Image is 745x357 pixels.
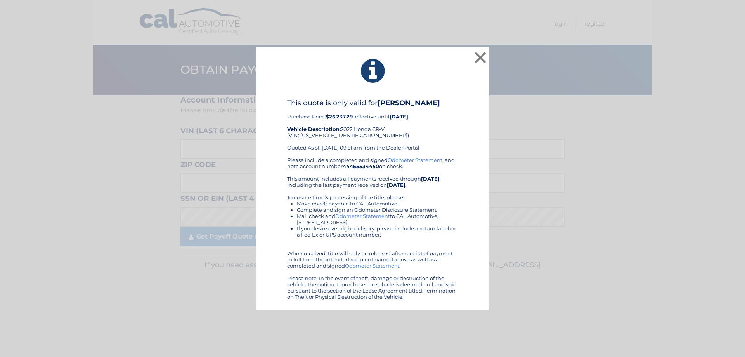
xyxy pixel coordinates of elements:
h4: This quote is only valid for [287,99,458,107]
b: [DATE] [387,182,405,188]
button: × [473,50,488,65]
b: [DATE] [390,113,408,120]
div: Please include a completed and signed , and note account number on check. This amount includes al... [287,157,458,300]
div: Purchase Price: , effective until 2022 Honda CR-V (VIN: [US_VEHICLE_IDENTIFICATION_NUMBER]) Quote... [287,99,458,157]
b: [DATE] [421,176,440,182]
li: If you desire overnight delivery, please include a return label or a Fed Ex or UPS account number. [297,225,458,238]
a: Odometer Statement [388,157,442,163]
b: 44455534450 [343,163,379,169]
li: Mail check and to CAL Automotive, [STREET_ADDRESS] [297,213,458,225]
li: Complete and sign an Odometer Disclosure Statement [297,207,458,213]
strong: Vehicle Description: [287,126,341,132]
a: Odometer Statement [335,213,390,219]
li: Make check payable to CAL Automotive [297,200,458,207]
b: [PERSON_NAME] [378,99,440,107]
b: $26,237.29 [326,113,353,120]
a: Odometer Statement [345,263,400,269]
